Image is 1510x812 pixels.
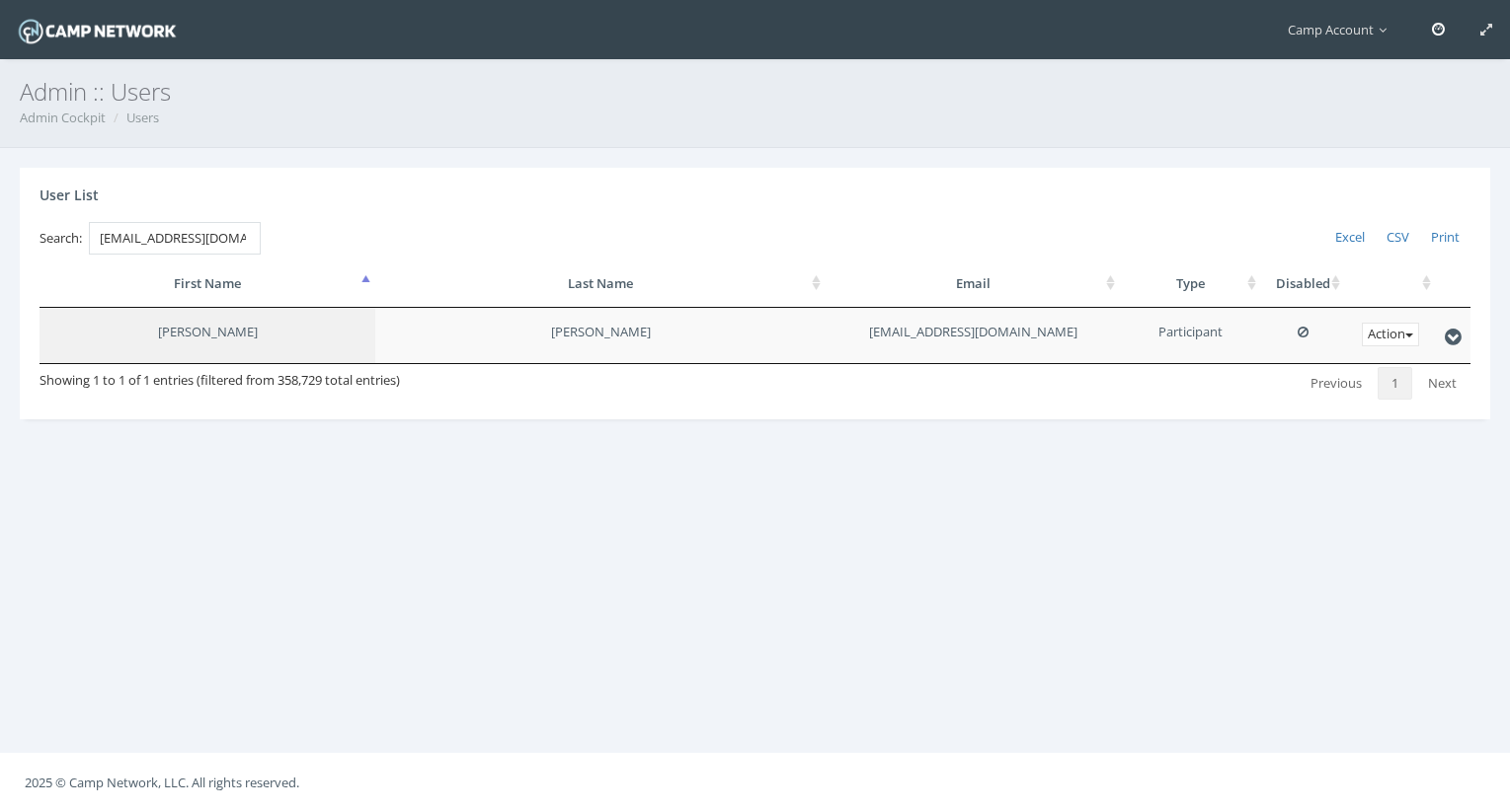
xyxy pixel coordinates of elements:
[25,772,1485,793] p: 2025 © Camp Network, LLC. All rights reserved.
[1120,308,1261,363] td: Participant
[1120,259,1261,309] th: Type: activate to sort column ascending
[20,109,106,126] a: Admin Cockpit
[126,109,159,126] a: Users
[1414,367,1470,401] a: Next
[375,308,826,363] td: [PERSON_NAME]
[1362,323,1419,346] button: Action
[20,79,1490,105] h3: Admin :: Users
[89,222,261,255] input: Search:
[1335,228,1365,246] span: Excel
[40,364,400,390] div: Showing 1 to 1 of 1 entries (filtered from 358,729 total entries)
[40,187,99,202] h4: User List
[1376,222,1420,254] a: CSV
[1288,21,1396,38] span: Camp Account
[1261,259,1345,309] th: Disabled: activate to sort column ascending
[1387,228,1409,246] span: CSV
[375,259,826,309] th: Last Name: activate to sort column ascending
[40,308,375,363] td: [PERSON_NAME]
[1431,228,1460,246] span: Print
[1297,367,1376,401] a: Previous
[826,259,1120,309] th: Email: activate to sort column ascending
[15,14,180,48] img: Camp Network
[1324,222,1376,254] a: Excel
[826,308,1120,363] td: [EMAIL_ADDRESS][DOMAIN_NAME]
[1420,222,1470,254] a: Print
[40,259,375,309] th: First Name: activate to sort column descending
[1378,367,1412,401] a: 1
[1345,259,1436,309] th: : activate to sort column ascending
[40,222,261,255] label: Search:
